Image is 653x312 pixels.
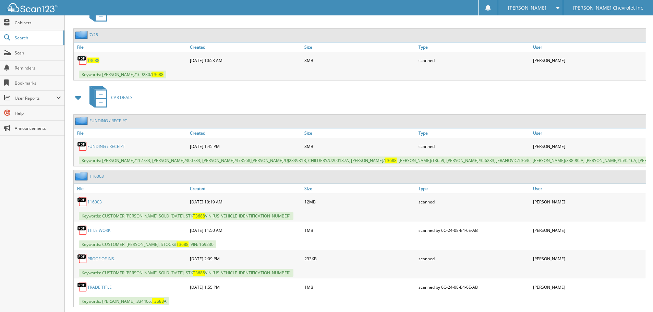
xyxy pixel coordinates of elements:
[15,95,56,101] span: User Reports
[77,197,87,207] img: PDF.png
[85,84,133,111] a: CAR DEALS
[188,252,303,265] div: [DATE] 2:09 PM
[74,184,188,193] a: File
[188,139,303,153] div: [DATE] 1:45 PM
[417,252,531,265] div: scanned
[531,195,646,209] div: [PERSON_NAME]
[79,269,293,277] span: Keywords: CUSTOMER [PERSON_NAME] SOLD [DATE]. STK VIN [US_VEHICLE_IDENTIFICATION_NUMBER]
[303,280,417,294] div: 1MB
[303,223,417,237] div: 1MB
[531,42,646,52] a: User
[152,298,164,304] span: T3688
[417,53,531,67] div: scanned
[303,195,417,209] div: 12MB
[417,139,531,153] div: scanned
[77,55,87,65] img: PDF.png
[531,223,646,237] div: [PERSON_NAME]
[188,280,303,294] div: [DATE] 1:55 PM
[15,20,61,26] span: Cabinets
[531,128,646,138] a: User
[89,118,127,124] a: FUNDING / RECEIPT
[188,223,303,237] div: [DATE] 11:50 AM
[188,128,303,138] a: Created
[303,252,417,265] div: 233KB
[303,128,417,138] a: Size
[303,184,417,193] a: Size
[15,110,61,116] span: Help
[15,65,61,71] span: Reminders
[188,184,303,193] a: Created
[74,42,188,52] a: File
[87,199,102,205] a: 116003
[79,297,169,305] span: Keywords: [PERSON_NAME], 334406, A
[79,212,293,220] span: Keywords: CUSTOMER [PERSON_NAME] SOLD [DATE]. STK VIN [US_VEHICLE_IDENTIFICATION_NUMBER]
[417,195,531,209] div: scanned
[193,270,205,276] span: T3688
[15,35,60,41] span: Search
[87,256,115,262] a: PROOF OF INS.
[417,280,531,294] div: scanned by 6C-24-08-E4-6E-AB
[75,30,89,39] img: folder2.png
[87,284,112,290] a: TRADE TITLE
[508,6,546,10] span: [PERSON_NAME]
[87,58,99,63] a: T3688
[531,53,646,67] div: [PERSON_NAME]
[75,172,89,180] img: folder2.png
[177,241,189,247] span: T3688
[417,42,531,52] a: Type
[417,184,531,193] a: Type
[619,279,653,312] iframe: Chat Widget
[188,195,303,209] div: [DATE] 10:19 AM
[573,6,643,10] span: [PERSON_NAME] Chevrolet Inc
[79,240,216,248] span: Keywords: CUSTOMER: [PERSON_NAME], STOCK# , VIN: 169230
[77,282,87,292] img: PDF.png
[77,253,87,264] img: PDF.png
[303,42,417,52] a: Size
[77,225,87,235] img: PDF.png
[385,158,397,163] span: T3688
[15,125,61,131] span: Announcements
[417,223,531,237] div: scanned by 6C-24-08-E4-6E-AB
[75,116,89,125] img: folder2.png
[15,80,61,86] span: Bookmarks
[74,128,188,138] a: File
[87,143,125,149] a: FUNDING / RECEIPT
[531,280,646,294] div: [PERSON_NAME]
[193,213,205,219] span: T3688
[7,3,58,12] img: scan123-logo-white.svg
[87,227,110,233] a: TITLE WORK
[89,173,104,179] a: 116003
[303,53,417,67] div: 3MB
[188,42,303,52] a: Created
[303,139,417,153] div: 3MB
[531,184,646,193] a: User
[152,72,164,77] span: T3688
[15,50,61,56] span: Scan
[417,128,531,138] a: Type
[188,53,303,67] div: [DATE] 10:53 AM
[89,32,98,38] a: 7/25
[79,71,166,78] span: Keywords: [PERSON_NAME]/169230/
[77,141,87,151] img: PDF.png
[531,252,646,265] div: [PERSON_NAME]
[531,139,646,153] div: [PERSON_NAME]
[111,95,133,100] span: CAR DEALS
